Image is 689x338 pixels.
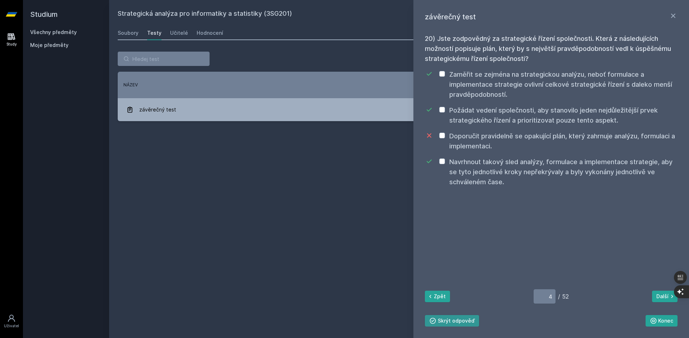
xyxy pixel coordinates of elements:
div: Hodnocení [197,29,223,37]
div: Soubory [118,29,139,37]
h3: 20) Jste zodpovědný za strategické řízení společnosti. Která z následujících možností popisuje pl... [425,34,678,64]
a: Testy [147,26,161,40]
h2: Strategická analýza pro informatiky a statistiky (3SG201) [118,9,600,20]
a: Hodnocení [197,26,223,40]
input: Hledej test [118,52,210,66]
a: závěrečný test [DATE] 52 [118,98,680,121]
label: Zaměřit se zejména na strategickou analýzu, neboť formulace a implementace strategie ovlivní celk... [449,71,672,98]
div: Testy [147,29,161,37]
button: Název [123,82,138,88]
a: Učitelé [170,26,188,40]
div: Uživatel [4,323,19,329]
a: Uživatel [1,310,22,332]
a: Study [1,29,22,51]
a: Všechny předměty [30,29,77,35]
span: závěrečný test [139,103,176,117]
label: Požádat vedení společnosti, aby stanovilo jeden nejdůležitější prvek strategického řízení a prior... [449,106,658,124]
span: Moje předměty [30,42,69,49]
a: Soubory [118,26,139,40]
div: Učitelé [170,29,188,37]
div: Study [6,42,17,47]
